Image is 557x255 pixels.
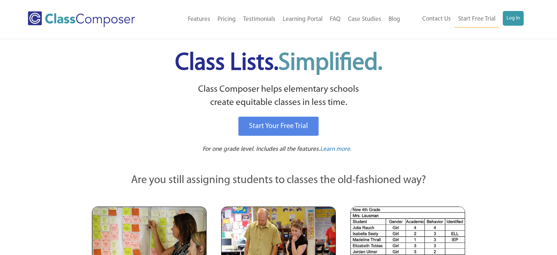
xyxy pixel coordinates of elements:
a: Log In [503,11,524,26]
a: Contact Us [419,11,454,27]
a: Testimonials [239,11,279,28]
img: Class Composer [28,11,135,27]
span: Class Lists. [175,51,382,75]
span: Simplified. [278,51,382,75]
span: For one grade level. Includes all the features. [203,146,320,152]
p: Are you still assigning students to classes the old-fashioned way? [92,172,465,189]
span: Learn more. [320,146,352,152]
span: Start Your Free Trial [249,123,308,130]
a: Start Free Trial [454,11,499,28]
a: FAQ [326,11,344,28]
a: Start Your Free Trial [238,117,319,136]
nav: Header Menu [159,11,404,28]
a: Case Studies [344,11,385,28]
a: Learn more. [320,145,352,154]
a: Features [184,11,214,28]
p: Class Composer helps elementary schools create equitable classes in less time. [91,83,467,110]
a: Learning Portal [279,11,326,28]
a: Pricing [214,11,239,28]
nav: Header Menu [404,11,524,28]
a: Blog [385,11,404,28]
